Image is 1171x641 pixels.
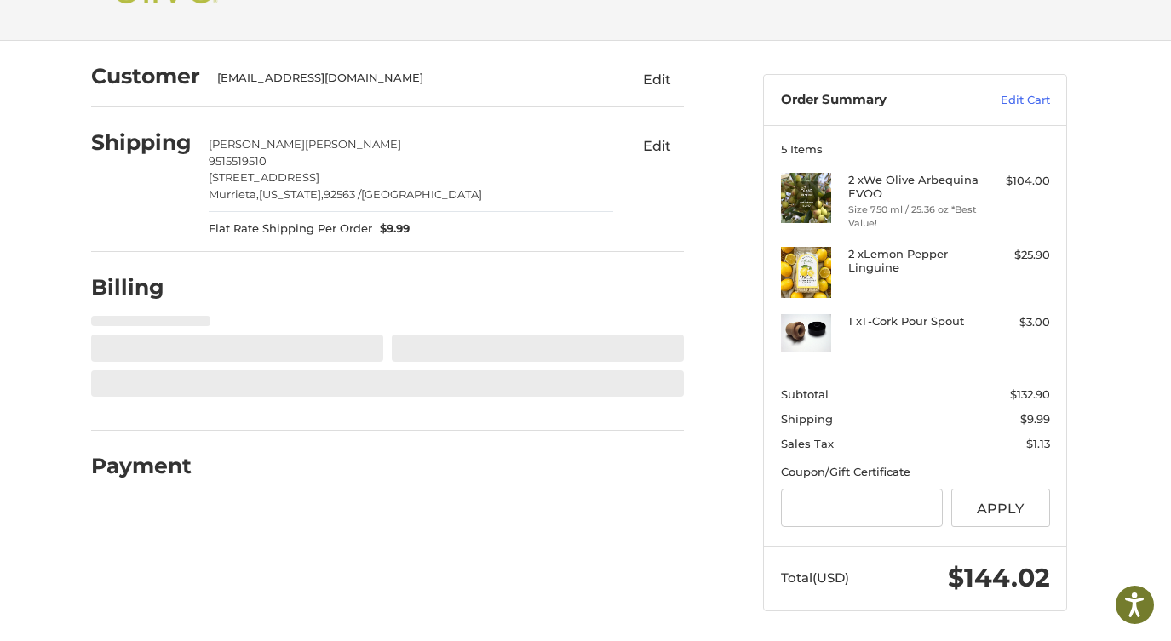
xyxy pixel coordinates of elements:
[209,220,372,238] span: Flat Rate Shipping Per Order
[983,247,1050,264] div: $25.90
[91,453,192,479] h2: Payment
[781,412,833,426] span: Shipping
[91,274,191,300] h2: Billing
[209,154,267,168] span: 9515519510
[983,173,1050,190] div: $104.00
[361,187,482,201] span: [GEOGRAPHIC_DATA]
[951,489,1050,527] button: Apply
[848,173,979,201] h4: 2 x We Olive Arbequina EVOO
[91,63,200,89] h2: Customer
[948,562,1050,593] span: $144.02
[781,437,834,450] span: Sales Tax
[848,203,979,231] li: Size 750 ml / 25.36 oz *Best Value!
[305,137,401,151] span: [PERSON_NAME]
[781,142,1050,156] h3: 5 Items
[781,489,944,527] input: Gift Certificate or Coupon Code
[983,314,1050,331] div: $3.00
[24,26,192,39] p: We're away right now. Please check back later!
[629,66,684,93] button: Edit
[209,170,319,184] span: [STREET_ADDRESS]
[781,92,964,109] h3: Order Summary
[1010,387,1050,401] span: $132.90
[964,92,1050,109] a: Edit Cart
[209,187,259,201] span: Murrieta,
[259,187,324,201] span: [US_STATE],
[372,220,410,238] span: $9.99
[848,247,979,275] h4: 2 x Lemon Pepper Linguine
[848,314,979,328] h4: 1 x T-Cork Pour Spout
[209,137,305,151] span: [PERSON_NAME]
[781,569,849,586] span: Total (USD)
[1020,412,1050,426] span: $9.99
[91,129,192,156] h2: Shipping
[1026,437,1050,450] span: $1.13
[217,70,597,87] div: [EMAIL_ADDRESS][DOMAIN_NAME]
[196,22,216,43] button: Open LiveChat chat widget
[781,464,1050,481] div: Coupon/Gift Certificate
[629,132,684,159] button: Edit
[781,387,829,401] span: Subtotal
[324,187,361,201] span: 92563 /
